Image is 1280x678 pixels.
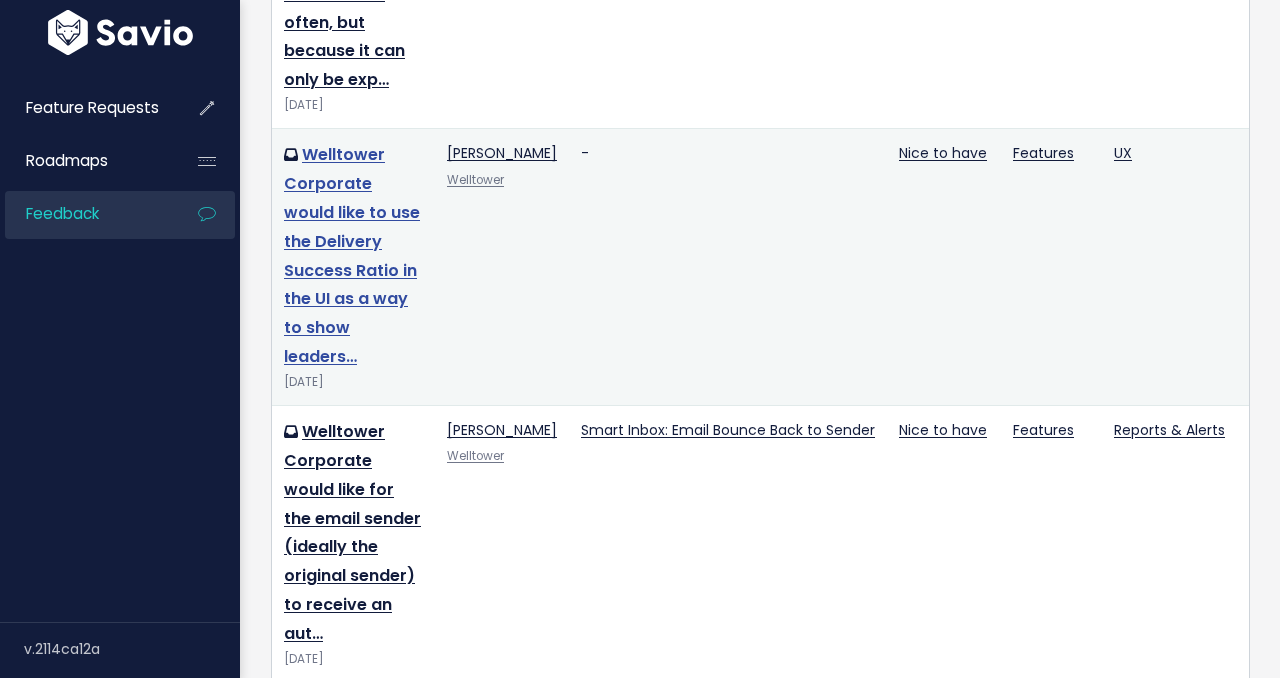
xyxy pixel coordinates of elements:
[1114,420,1225,440] a: Reports & Alerts
[5,138,166,184] a: Roadmaps
[26,97,159,118] span: Feature Requests
[569,129,887,406] td: -
[447,172,504,188] a: Welltower
[899,420,987,440] a: Nice to have
[447,448,504,464] a: Welltower
[899,143,987,163] a: Nice to have
[284,372,423,393] div: [DATE]
[581,420,875,440] a: Smart Inbox: Email Bounce Back to Sender
[284,95,423,116] div: [DATE]
[447,143,557,163] a: [PERSON_NAME]
[1013,420,1074,440] a: Features
[1114,143,1132,163] a: UX
[284,143,420,368] a: Welltower Corporate would like to use the Delivery Success Ratio in the UI as a way to show leaders…
[284,420,421,645] a: Welltower Corporate would like for the email sender (ideally the original sender) to receive an aut…
[5,191,166,237] a: Feedback
[1013,143,1074,163] a: Features
[43,10,198,55] img: logo-white.9d6f32f41409.svg
[5,85,166,131] a: Feature Requests
[447,420,557,440] a: [PERSON_NAME]
[26,203,99,224] span: Feedback
[24,623,240,675] div: v.2114ca12a
[284,649,423,670] div: [DATE]
[26,150,108,171] span: Roadmaps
